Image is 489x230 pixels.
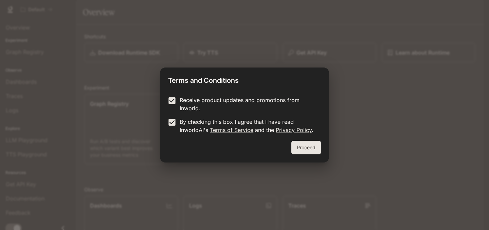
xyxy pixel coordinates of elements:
a: Privacy Policy [276,127,312,133]
p: Receive product updates and promotions from Inworld. [180,96,315,112]
p: By checking this box I agree that I have read InworldAI's and the . [180,118,315,134]
a: Terms of Service [210,127,253,133]
button: Proceed [291,141,321,154]
h2: Terms and Conditions [160,68,329,91]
